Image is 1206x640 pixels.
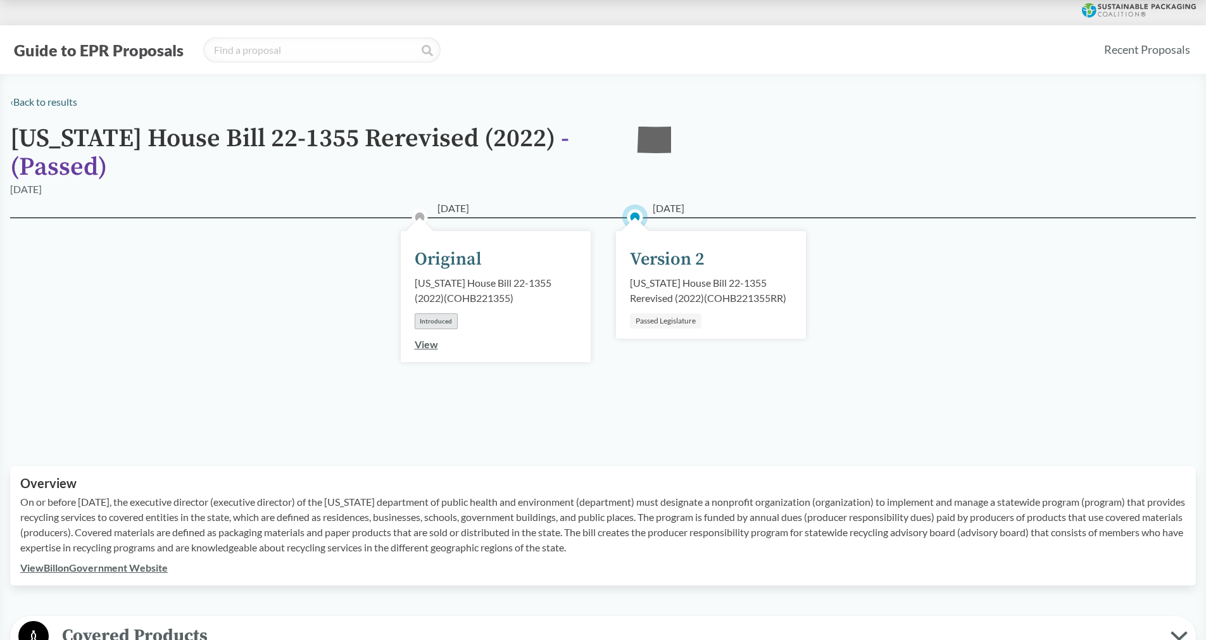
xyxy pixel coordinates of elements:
h2: Overview [20,476,1186,491]
span: - ( Passed ) [10,123,569,183]
div: [DATE] [10,182,42,197]
div: Introduced [415,313,458,329]
span: [DATE] [653,201,684,216]
p: On or before [DATE], the executive director (executive director) of the [US_STATE] department of ... [20,494,1186,555]
a: View [415,338,438,350]
div: Passed Legislature [630,313,701,329]
span: [DATE] [437,201,469,216]
button: Guide to EPR Proposals [10,40,187,60]
div: Version 2 [630,246,705,273]
a: Recent Proposals [1098,35,1196,64]
div: Original [415,246,482,273]
a: ‹Back to results [10,96,77,108]
input: Find a proposal [203,37,441,63]
div: [US_STATE] House Bill 22-1355 (2022) ( COHB221355 ) [415,275,577,306]
div: [US_STATE] House Bill 22-1355 Rerevised (2022) ( COHB221355RR ) [630,275,792,306]
a: ViewBillonGovernment Website [20,562,168,574]
h1: [US_STATE] House Bill 22-1355 Rerevised (2022) [10,125,618,182]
